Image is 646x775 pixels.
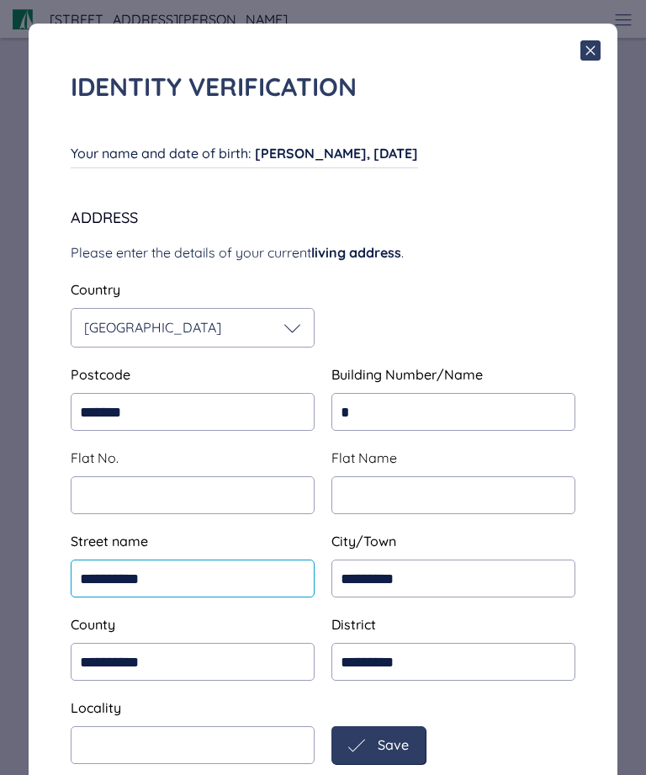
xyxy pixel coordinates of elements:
[71,533,148,549] span: Street name
[71,208,138,227] span: Address
[71,699,121,716] span: Locality
[71,281,120,298] span: Country
[331,616,376,633] span: District
[378,737,409,752] span: Save
[71,366,130,383] span: Postcode
[255,145,418,162] span: [PERSON_NAME], [DATE]
[71,242,575,263] div: Please enter the details of your current .
[331,449,397,466] span: Flat Name
[71,71,357,103] span: Identity verification
[71,145,251,162] span: Your name and date of birth :
[84,319,221,336] span: [GEOGRAPHIC_DATA]
[71,449,119,466] span: Flat No.
[71,616,115,633] span: County
[331,366,483,383] span: Building Number/Name
[311,244,401,261] span: living address
[331,533,396,549] span: City/Town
